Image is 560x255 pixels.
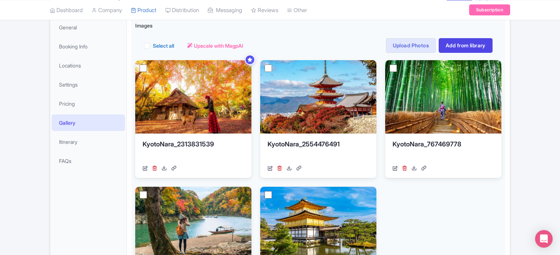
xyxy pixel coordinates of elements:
div: KyotoNara_2554476491 [268,139,369,161]
a: FAQs [52,153,125,169]
a: Locations [52,57,125,74]
a: Gallery [52,114,125,131]
a: Itinerary [52,134,125,150]
span: Images [135,22,152,29]
span: Upscale with MagpAI [194,42,243,50]
label: Select all [153,42,174,50]
a: Settings [52,76,125,93]
div: KyotoNara_2313831539 [143,139,244,161]
a: Subscription [469,4,510,15]
div: KyotoNara_767469778 [393,139,494,161]
a: Upscale with MagpAI [187,42,243,50]
a: Upload Photos [386,38,436,53]
a: Booking Info [52,38,125,55]
a: General [52,19,125,36]
a: Add from library [439,38,493,53]
a: Pricing [52,95,125,112]
div: Open Intercom Messenger [535,230,553,248]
